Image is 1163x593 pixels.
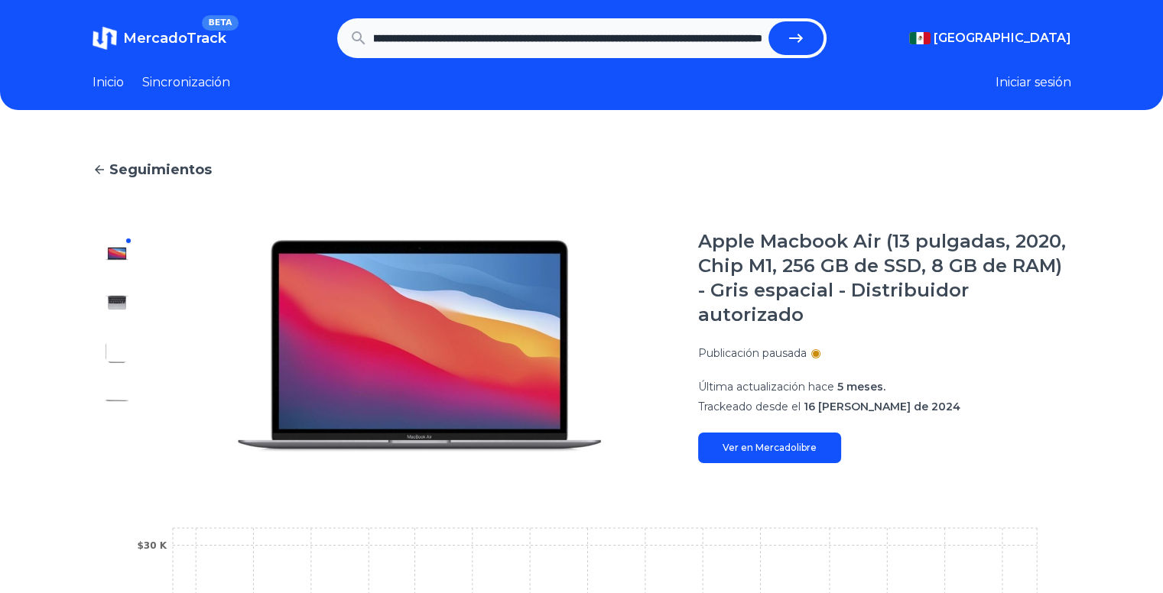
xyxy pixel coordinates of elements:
font: 16 [PERSON_NAME] de 2024 [804,400,960,413]
font: Seguimientos [109,161,212,178]
font: Inicio [93,75,124,89]
a: Seguimientos [93,159,1071,180]
tspan: $30 K [137,540,167,551]
img: Apple Macbook Air (13 pulgadas, 2020, Chip M1, 256 GB de SSD, 8 GB de RAM) - Gris espacial - Dist... [105,241,129,266]
font: BETA [208,18,232,28]
font: Apple Macbook Air (13 pulgadas, 2020, Chip M1, 256 GB de SSD, 8 GB de RAM) - Gris espacial - Dist... [698,230,1066,326]
button: [GEOGRAPHIC_DATA] [909,29,1071,47]
img: Apple Macbook Air (13 pulgadas, 2020, Chip M1, 256 GB de SSD, 8 GB de RAM) - Gris espacial - Dist... [105,388,129,413]
img: Apple Macbook Air (13 pulgadas, 2020, Chip M1, 256 GB de SSD, 8 GB de RAM) - Gris espacial - Dist... [105,339,129,364]
font: Publicación pausada [698,346,807,360]
a: Ver en Mercadolibre [698,433,841,463]
font: Última actualización hace [698,380,834,394]
a: Inicio [93,73,124,92]
font: Ver en Mercadolibre [723,442,817,453]
img: Apple Macbook Air (13 pulgadas, 2020, Chip M1, 256 GB de SSD, 8 GB de RAM) - Gris espacial - Dist... [105,290,129,315]
img: Apple Macbook Air (13 pulgadas, 2020, Chip M1, 256 GB de SSD, 8 GB de RAM) - Gris espacial - Dist... [172,229,668,463]
font: 5 meses. [837,380,885,394]
font: Iniciar sesión [996,75,1071,89]
button: Iniciar sesión [996,73,1071,92]
font: Trackeado desde el [698,400,801,413]
a: Sincronización [142,73,230,92]
img: MercadoTrack [93,26,117,50]
font: MercadoTrack [123,30,226,47]
font: Sincronización [142,75,230,89]
img: México [909,32,931,44]
a: MercadoTrackBETA [93,26,226,50]
font: [GEOGRAPHIC_DATA] [934,31,1071,45]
